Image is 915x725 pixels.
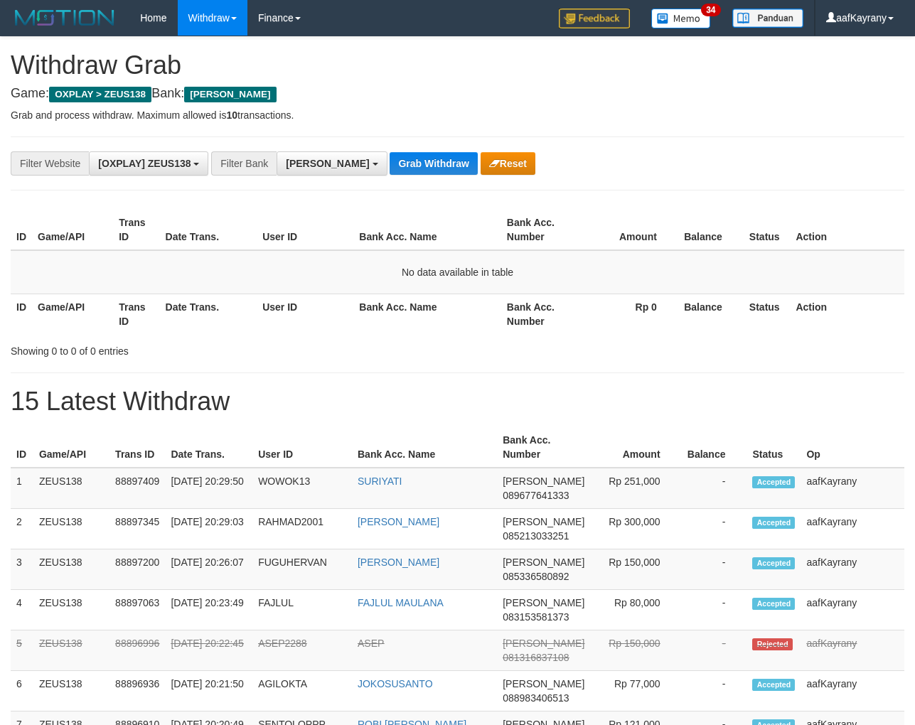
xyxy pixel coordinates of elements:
th: Trans ID [109,427,165,468]
button: [PERSON_NAME] [277,151,387,176]
td: aafKayrany [801,468,904,509]
td: [DATE] 20:22:45 [165,630,252,671]
th: Balance [682,427,747,468]
td: RAHMAD2001 [252,509,352,549]
td: ZEUS138 [33,590,109,630]
span: Accepted [752,679,795,691]
td: Rp 300,000 [590,509,681,549]
a: [PERSON_NAME] [358,516,439,527]
th: ID [11,294,32,334]
td: [DATE] 20:23:49 [165,590,252,630]
div: Filter Bank [211,151,277,176]
th: Bank Acc. Number [497,427,590,468]
img: panduan.png [732,9,803,28]
td: aafKayrany [801,630,904,671]
td: 88897409 [109,468,165,509]
button: Reset [481,152,535,175]
th: User ID [257,210,353,250]
span: Copy 089677641333 to clipboard [503,490,569,501]
img: MOTION_logo.png [11,7,119,28]
td: 88897200 [109,549,165,590]
td: aafKayrany [801,671,904,711]
td: ZEUS138 [33,549,109,590]
h4: Game: Bank: [11,87,904,101]
img: Button%20Memo.svg [651,9,711,28]
th: ID [11,427,33,468]
td: ZEUS138 [33,509,109,549]
th: Game/API [33,427,109,468]
td: Rp 80,000 [590,590,681,630]
span: OXPLAY > ZEUS138 [49,87,151,102]
a: FAJLUL MAULANA [358,597,444,608]
span: [PERSON_NAME] [503,516,584,527]
th: Bank Acc. Name [353,210,501,250]
span: Copy 085336580892 to clipboard [503,571,569,582]
td: [DATE] 20:21:50 [165,671,252,711]
h1: Withdraw Grab [11,51,904,80]
td: - [682,509,747,549]
th: Date Trans. [160,294,257,334]
th: Amount [590,427,681,468]
span: Copy 088983406513 to clipboard [503,692,569,704]
span: [PERSON_NAME] [503,597,584,608]
td: Rp 251,000 [590,468,681,509]
span: Rejected [752,638,792,650]
td: 1 [11,468,33,509]
th: Trans ID [113,210,159,250]
th: Trans ID [113,294,159,334]
span: Accepted [752,557,795,569]
span: Copy 085213033251 to clipboard [503,530,569,542]
th: Bank Acc. Number [501,210,582,250]
td: Rp 150,000 [590,630,681,671]
td: ZEUS138 [33,671,109,711]
td: ASEP2288 [252,630,352,671]
td: 4 [11,590,33,630]
strong: 10 [226,109,237,121]
td: [DATE] 20:29:50 [165,468,252,509]
td: aafKayrany [801,549,904,590]
td: [DATE] 20:29:03 [165,509,252,549]
th: Game/API [32,210,113,250]
td: 88896936 [109,671,165,711]
span: Accepted [752,598,795,610]
td: 88896996 [109,630,165,671]
span: [PERSON_NAME] [286,158,369,169]
span: [PERSON_NAME] [503,678,584,689]
td: FUGUHERVAN [252,549,352,590]
td: ZEUS138 [33,468,109,509]
th: Game/API [32,294,113,334]
td: 5 [11,630,33,671]
span: [PERSON_NAME] [503,476,584,487]
td: 2 [11,509,33,549]
th: Op [801,427,904,468]
th: Rp 0 [582,294,678,334]
span: Copy 081316837108 to clipboard [503,652,569,663]
td: - [682,590,747,630]
td: Rp 77,000 [590,671,681,711]
h1: 15 Latest Withdraw [11,387,904,416]
span: [OXPLAY] ZEUS138 [98,158,191,169]
td: 88897063 [109,590,165,630]
td: aafKayrany [801,590,904,630]
td: No data available in table [11,250,904,294]
th: Status [744,210,791,250]
th: Bank Acc. Name [353,294,501,334]
th: Status [747,427,801,468]
span: [PERSON_NAME] [184,87,276,102]
td: [DATE] 20:26:07 [165,549,252,590]
th: Date Trans. [160,210,257,250]
th: ID [11,210,32,250]
td: WOWOK13 [252,468,352,509]
th: User ID [257,294,353,334]
th: Date Trans. [165,427,252,468]
span: Accepted [752,476,795,488]
a: [PERSON_NAME] [358,557,439,568]
td: 6 [11,671,33,711]
span: [PERSON_NAME] [503,557,584,568]
td: - [682,630,747,671]
span: 34 [701,4,720,16]
td: aafKayrany [801,509,904,549]
th: Status [744,294,791,334]
th: Amount [582,210,678,250]
td: AGILOKTA [252,671,352,711]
